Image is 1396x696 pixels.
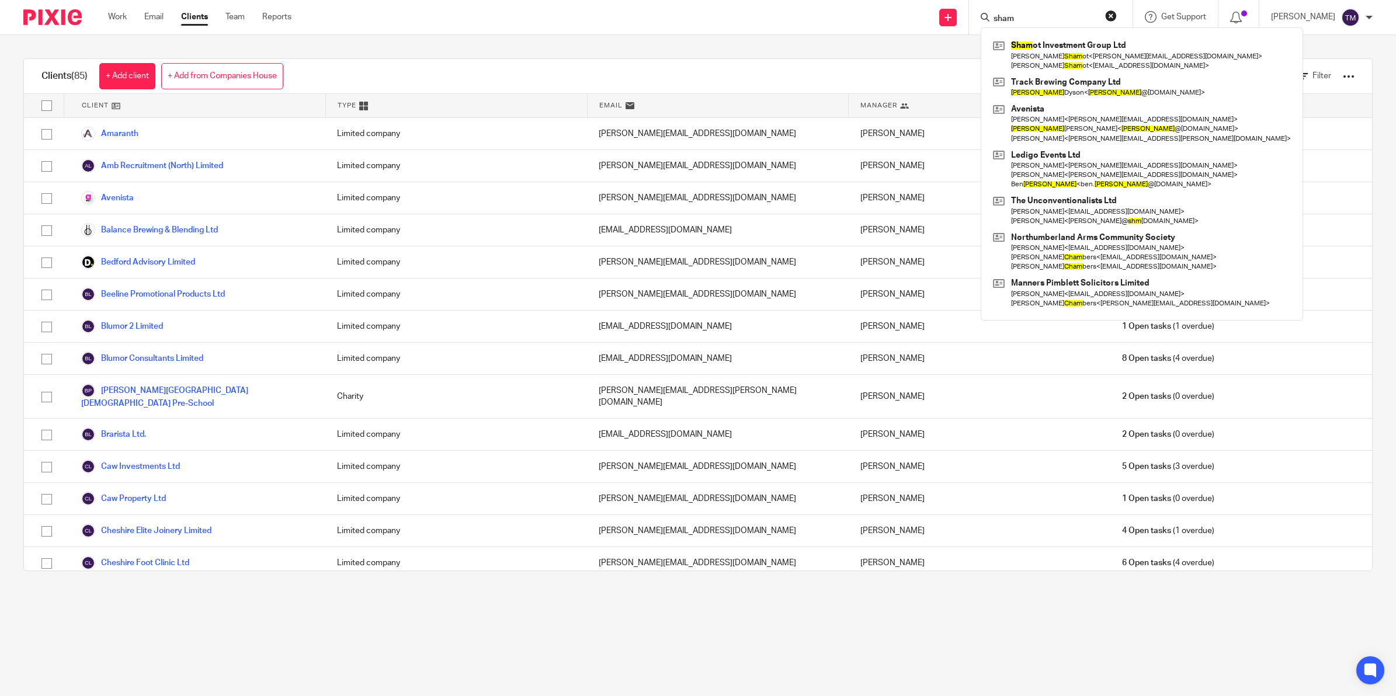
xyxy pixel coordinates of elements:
a: + Add client [99,63,155,89]
div: [EMAIL_ADDRESS][DOMAIN_NAME] [587,214,849,246]
span: (1 overdue) [1122,321,1214,332]
p: [PERSON_NAME] [1271,11,1335,23]
span: 2 Open tasks [1122,429,1171,440]
div: [PERSON_NAME] [849,150,1110,182]
a: Balance Brewing & Blending Ltd [81,223,218,237]
img: MicrosoftTeams-image.png [81,191,95,205]
span: (85) [71,71,88,81]
div: [PERSON_NAME][EMAIL_ADDRESS][DOMAIN_NAME] [587,246,849,278]
span: (0 overdue) [1122,429,1214,440]
div: [PERSON_NAME] [849,311,1110,342]
a: Reports [262,11,291,23]
div: [PERSON_NAME] [849,547,1110,579]
img: svg%3E [81,556,95,570]
a: Work [108,11,127,23]
div: [PERSON_NAME][EMAIL_ADDRESS][DOMAIN_NAME] [587,118,849,149]
a: Caw Property Ltd [81,492,166,506]
div: [PERSON_NAME] [849,375,1110,418]
div: Limited company [325,214,587,246]
div: [PERSON_NAME][EMAIL_ADDRESS][DOMAIN_NAME] [587,547,849,579]
img: Pixie [23,9,82,25]
div: [EMAIL_ADDRESS][DOMAIN_NAME] [587,419,849,450]
span: 4 Open tasks [1122,525,1171,537]
img: svg%3E [81,524,95,538]
div: [PERSON_NAME] [849,214,1110,246]
div: [PERSON_NAME] [849,118,1110,149]
div: [PERSON_NAME] [849,182,1110,214]
img: Logo.png [81,223,95,237]
div: [PERSON_NAME][EMAIL_ADDRESS][DOMAIN_NAME] [587,451,849,482]
div: [PERSON_NAME][EMAIL_ADDRESS][DOMAIN_NAME] [587,279,849,310]
div: Limited company [325,547,587,579]
span: Manager [860,100,897,110]
span: (4 overdue) [1122,353,1214,364]
img: svg%3E [1341,8,1360,27]
span: Email [599,100,623,110]
a: Cheshire Elite Joinery Limited [81,524,211,538]
img: svg%3E [81,352,95,366]
div: [PERSON_NAME][EMAIL_ADDRESS][DOMAIN_NAME] [587,150,849,182]
span: Client [82,100,109,110]
span: 1 Open tasks [1122,493,1171,504]
span: 2 Open tasks [1122,391,1171,402]
span: (0 overdue) [1122,493,1214,504]
img: svg%3E [81,319,95,333]
a: Caw Investments Ltd [81,460,180,474]
div: [PERSON_NAME] [849,279,1110,310]
h1: Clients [41,70,88,82]
span: (0 overdue) [1122,391,1214,402]
div: [PERSON_NAME][EMAIL_ADDRESS][DOMAIN_NAME] [587,182,849,214]
img: svg%3E [81,492,95,506]
div: Limited company [325,419,587,450]
div: [PERSON_NAME][EMAIL_ADDRESS][DOMAIN_NAME] [587,515,849,547]
span: (1 overdue) [1122,525,1214,537]
div: Limited company [325,311,587,342]
span: (3 overdue) [1122,461,1214,472]
a: Amaranth [81,127,138,141]
button: Clear [1105,10,1117,22]
div: [EMAIL_ADDRESS][DOMAIN_NAME] [587,311,849,342]
span: 6 Open tasks [1122,557,1171,569]
div: Limited company [325,246,587,278]
div: Limited company [325,150,587,182]
span: Filter [1312,72,1331,80]
span: 5 Open tasks [1122,461,1171,472]
a: Beeline Promotional Products Ltd [81,287,225,301]
a: Bedford Advisory Limited [81,255,195,269]
img: svg%3E [81,384,95,398]
div: Limited company [325,515,587,547]
a: Blumor 2 Limited [81,319,163,333]
div: [PERSON_NAME] [849,419,1110,450]
a: Avenista [81,191,134,205]
span: Type [338,100,356,110]
span: Get Support [1161,13,1206,21]
div: Limited company [325,279,587,310]
img: svg%3E [81,427,95,441]
div: [PERSON_NAME] [849,343,1110,374]
a: Team [225,11,245,23]
div: [PERSON_NAME] [849,451,1110,482]
div: [PERSON_NAME] [849,483,1110,514]
div: Charity [325,375,587,418]
a: Blumor Consultants Limited [81,352,203,366]
input: Select all [36,95,58,117]
div: [PERSON_NAME][EMAIL_ADDRESS][DOMAIN_NAME] [587,483,849,514]
div: [PERSON_NAME] [849,515,1110,547]
img: Deloitte.jpg [81,255,95,269]
a: Email [144,11,164,23]
div: [EMAIL_ADDRESS][DOMAIN_NAME] [587,343,849,374]
span: (4 overdue) [1122,557,1214,569]
a: Clients [181,11,208,23]
a: Amb Recruitment (North) Limited [81,159,223,173]
a: [PERSON_NAME][GEOGRAPHIC_DATA][DEMOGRAPHIC_DATA] Pre-School [81,384,314,409]
div: Limited company [325,451,587,482]
img: Logo.png [81,127,95,141]
a: Brarista Ltd. [81,427,146,441]
div: Limited company [325,483,587,514]
img: svg%3E [81,159,95,173]
div: Limited company [325,118,587,149]
span: 1 Open tasks [1122,321,1171,332]
a: Cheshire Foot Clinic Ltd [81,556,189,570]
img: svg%3E [81,287,95,301]
div: [PERSON_NAME][EMAIL_ADDRESS][PERSON_NAME][DOMAIN_NAME] [587,375,849,418]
